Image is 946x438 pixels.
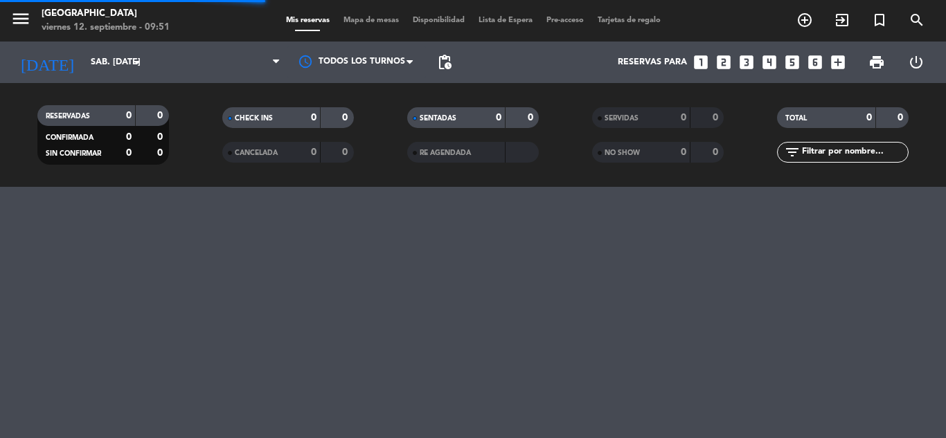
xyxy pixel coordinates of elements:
[10,8,31,34] button: menu
[713,113,721,122] strong: 0
[829,53,847,71] i: add_box
[681,147,686,157] strong: 0
[796,12,813,28] i: add_circle_outline
[157,132,166,142] strong: 0
[760,53,778,71] i: looks_4
[801,145,908,160] input: Filtrar por nombre...
[834,12,850,28] i: exit_to_app
[42,21,170,35] div: viernes 12. septiembre - 09:51
[126,111,132,120] strong: 0
[311,113,316,122] strong: 0
[337,17,406,24] span: Mapa de mesas
[605,115,639,122] span: SERVIDAS
[539,17,591,24] span: Pre-acceso
[806,53,824,71] i: looks_6
[528,113,536,122] strong: 0
[871,12,888,28] i: turned_in_not
[342,113,350,122] strong: 0
[157,111,166,120] strong: 0
[784,144,801,161] i: filter_list
[909,12,925,28] i: search
[46,134,93,141] span: CONFIRMADA
[235,149,278,156] span: CANCELADA
[783,53,801,71] i: looks_5
[436,54,453,71] span: pending_actions
[279,17,337,24] span: Mis reservas
[46,150,101,157] span: SIN CONFIRMAR
[342,147,350,157] strong: 0
[406,17,472,24] span: Disponibilidad
[785,115,807,122] span: TOTAL
[126,148,132,158] strong: 0
[10,8,31,29] i: menu
[896,42,936,83] div: LOG OUT
[618,57,687,67] span: Reservas para
[866,113,872,122] strong: 0
[472,17,539,24] span: Lista de Espera
[591,17,668,24] span: Tarjetas de regalo
[715,53,733,71] i: looks_two
[10,47,84,77] i: [DATE]
[420,149,471,156] span: RE AGENDADA
[713,147,721,157] strong: 0
[157,148,166,158] strong: 0
[908,54,925,71] i: power_settings_new
[898,113,906,122] strong: 0
[311,147,316,157] strong: 0
[868,54,885,71] span: print
[681,113,686,122] strong: 0
[129,54,145,71] i: arrow_drop_down
[738,53,756,71] i: looks_3
[126,132,132,142] strong: 0
[496,113,501,122] strong: 0
[46,113,90,120] span: RESERVADAS
[420,115,456,122] span: SENTADAS
[42,7,170,21] div: [GEOGRAPHIC_DATA]
[605,149,640,156] span: NO SHOW
[692,53,710,71] i: looks_one
[235,115,273,122] span: CHECK INS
